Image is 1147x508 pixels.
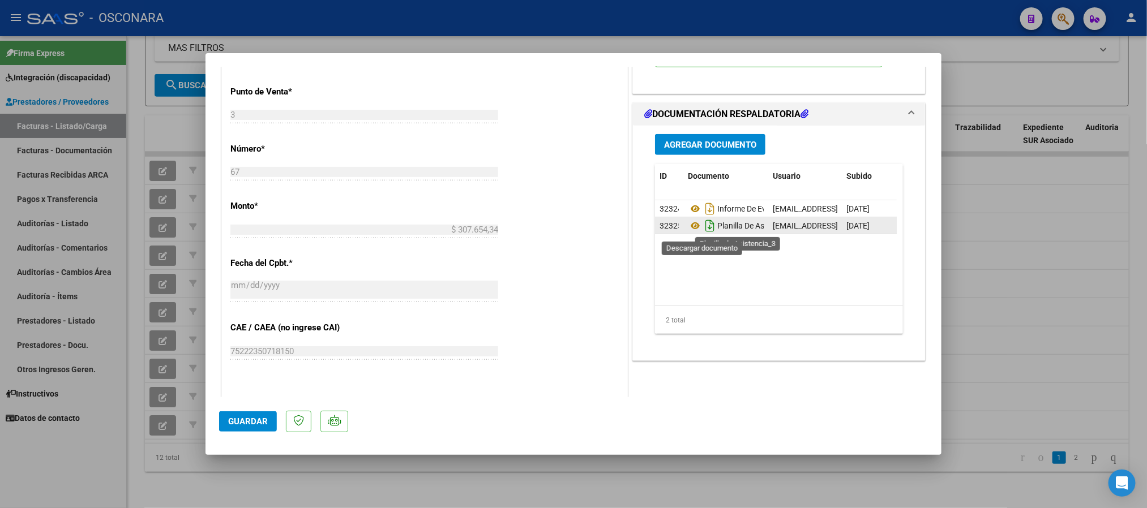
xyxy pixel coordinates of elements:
span: [DATE] [846,221,870,230]
span: Guardar [228,416,268,427]
span: [DATE] [846,204,870,213]
span: 32325 [660,221,682,230]
datatable-header-cell: ID [655,164,683,188]
datatable-header-cell: Documento [683,164,768,188]
h1: DOCUMENTACIÓN RESPALDATORIA [644,107,808,121]
span: Agregar Documento [664,140,756,150]
span: Informe De Evolucion Semestral_5 [688,204,836,213]
p: Monto [230,200,347,213]
div: 2 total [655,306,903,334]
span: [EMAIL_ADDRESS][DOMAIN_NAME] - [PERSON_NAME] [773,221,965,230]
p: Número [230,143,347,156]
span: [EMAIL_ADDRESS][DOMAIN_NAME] - [PERSON_NAME] [773,204,965,213]
span: Subido [846,171,872,180]
span: Documento [688,171,729,180]
p: CAE / CAEA (no ingrese CAI) [230,321,347,334]
datatable-header-cell: Subido [842,164,898,188]
span: 32324 [660,204,682,213]
div: Open Intercom Messenger [1109,470,1136,497]
span: Planilla De Asistencia_3 [688,221,799,230]
p: Fecha del Cpbt. [230,257,347,270]
mat-expansion-panel-header: DOCUMENTACIÓN RESPALDATORIA [633,103,925,126]
button: Agregar Documento [655,134,765,155]
datatable-header-cell: Usuario [768,164,842,188]
span: ID [660,171,667,180]
i: Descargar documento [703,200,717,218]
div: DOCUMENTACIÓN RESPALDATORIA [633,126,925,360]
span: Usuario [773,171,801,180]
i: Descargar documento [703,217,717,235]
button: Guardar [219,411,277,432]
p: Punto de Venta [230,85,347,98]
